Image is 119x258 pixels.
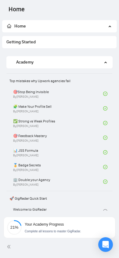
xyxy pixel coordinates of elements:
[6,39,36,45] span: Getting Started
[13,131,103,144] a: 🎯 Feedback MasteryBy[PERSON_NAME]
[2,36,117,48] li: Getting Started
[25,230,81,233] span: Complete all lessons to master GigRadar.
[103,106,107,111] span: check-circle
[7,225,22,229] span: 21%
[4,5,30,18] span: Home
[25,222,64,227] span: Your Academy Progress
[103,121,107,125] span: check-circle
[7,24,26,29] span: Home
[103,180,107,184] span: check-circle
[98,237,113,252] div: Open Intercom Messenger
[16,60,34,65] span: Academy
[7,24,11,28] span: home
[13,205,103,218] a: Welcome to GigRadar
[7,192,112,205] span: 🚀 GigRadar Quick Start
[103,136,107,140] span: check-circle
[13,87,103,100] a: 🎯Stop Being InvisibleBy[PERSON_NAME]
[13,175,103,188] a: 🏢 Double your AgencyBy[PERSON_NAME]
[14,24,26,29] span: Home
[103,209,107,213] span: check-circle
[103,92,107,96] span: check-circle
[103,150,107,154] span: check-circle
[7,244,13,250] span: double-left
[13,116,103,130] a: ✅ Strong vs Weak ProfilesBy[PERSON_NAME]
[13,102,103,115] a: 🧩 Make Your Profile SellBy[PERSON_NAME]
[7,75,112,87] span: Top mistakes why Upwork agencies fail
[13,160,103,174] a: 🏅 Badge SecretsBy[PERSON_NAME]
[103,165,107,169] span: check-circle
[13,146,103,159] a: 📊 JSS FormulaBy[PERSON_NAME]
